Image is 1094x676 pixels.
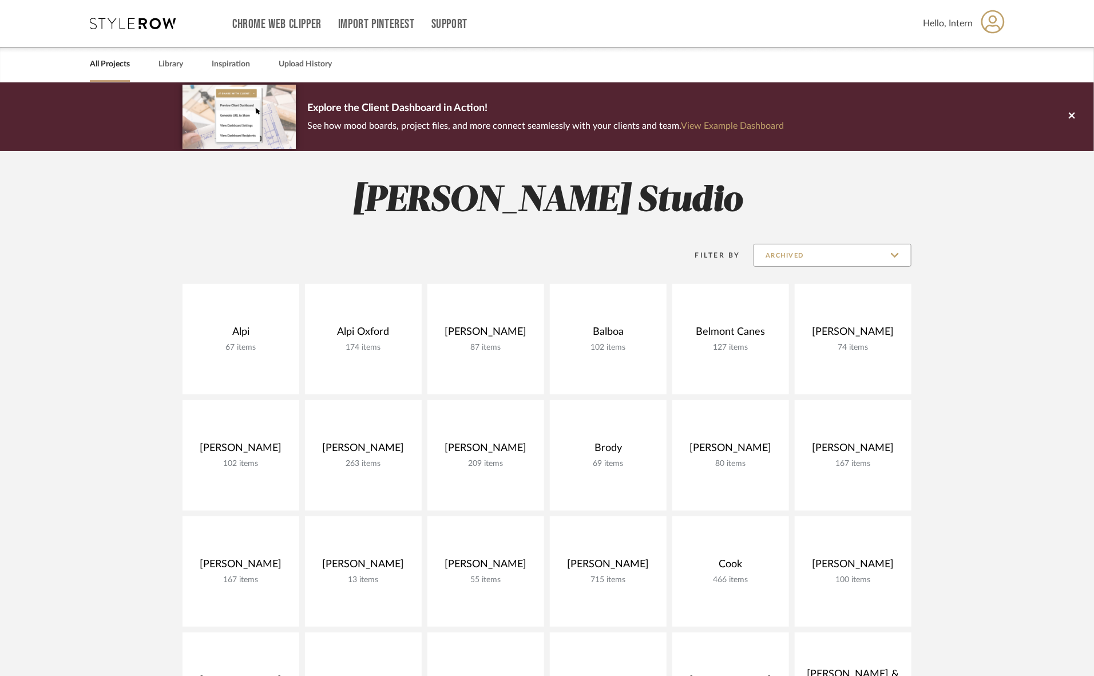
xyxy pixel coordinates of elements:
[192,343,290,353] div: 67 items
[307,118,784,134] p: See how mood boards, project files, and more connect seamlessly with your clients and team.
[232,19,322,29] a: Chrome Web Clipper
[680,250,740,261] div: Filter By
[192,326,290,343] div: Alpi
[437,326,535,343] div: [PERSON_NAME]
[192,442,290,459] div: [PERSON_NAME]
[559,326,657,343] div: Balboa
[681,326,780,343] div: Belmont Canes
[437,575,535,585] div: 55 items
[681,121,784,131] a: View Example Dashboard
[559,575,657,585] div: 715 items
[559,558,657,575] div: [PERSON_NAME]
[314,326,413,343] div: Alpi Oxford
[681,459,780,469] div: 80 items
[431,19,467,29] a: Support
[314,442,413,459] div: [PERSON_NAME]
[681,558,780,575] div: Cook
[90,57,130,72] a: All Projects
[559,459,657,469] div: 69 items
[338,19,415,29] a: Import Pinterest
[437,343,535,353] div: 87 items
[681,343,780,353] div: 127 items
[559,442,657,459] div: Brody
[437,442,535,459] div: [PERSON_NAME]
[804,459,902,469] div: 167 items
[804,343,902,353] div: 74 items
[314,558,413,575] div: [PERSON_NAME]
[314,575,413,585] div: 13 items
[681,442,780,459] div: [PERSON_NAME]
[437,459,535,469] div: 209 items
[804,326,902,343] div: [PERSON_NAME]
[212,57,250,72] a: Inspiration
[192,575,290,585] div: 167 items
[314,343,413,353] div: 174 items
[192,459,290,469] div: 102 items
[437,558,535,575] div: [PERSON_NAME]
[923,17,973,30] span: Hello, Intern
[192,558,290,575] div: [PERSON_NAME]
[804,442,902,459] div: [PERSON_NAME]
[135,180,959,223] h2: [PERSON_NAME] Studio
[804,558,902,575] div: [PERSON_NAME]
[183,85,296,148] img: d5d033c5-7b12-40c2-a960-1ecee1989c38.png
[559,343,657,353] div: 102 items
[279,57,332,72] a: Upload History
[681,575,780,585] div: 466 items
[314,459,413,469] div: 263 items
[158,57,183,72] a: Library
[307,100,784,118] p: Explore the Client Dashboard in Action!
[804,575,902,585] div: 100 items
